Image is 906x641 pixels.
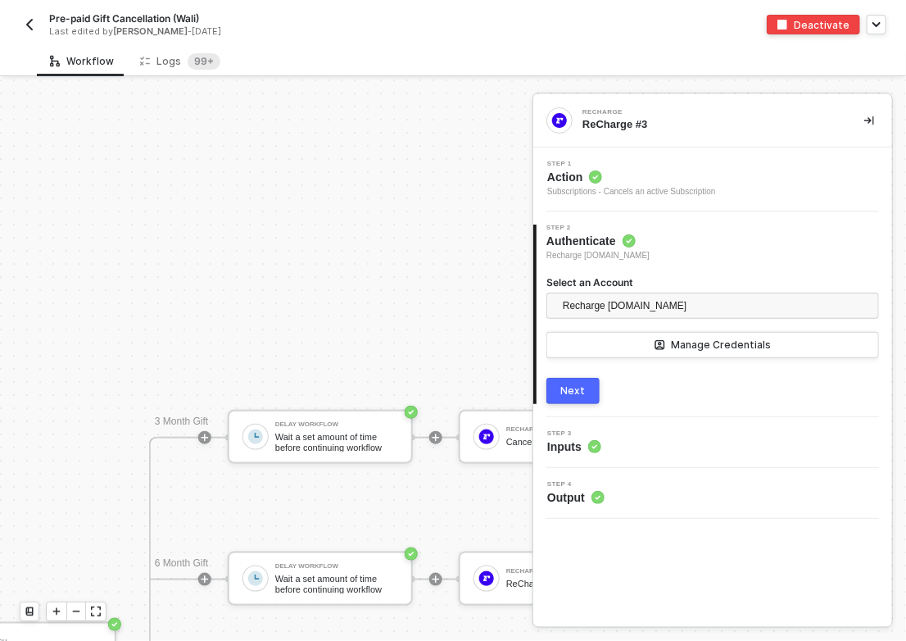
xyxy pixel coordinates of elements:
[200,433,210,443] span: icon-play
[506,437,629,448] div: Cancel an active subscription
[546,378,600,404] button: Next
[777,20,787,30] img: deactivate
[50,55,114,68] div: Workflow
[547,481,605,488] span: Step 4
[52,607,61,616] span: icon-play
[275,432,398,452] div: Wait a set amount of time before continuing workflow
[546,332,879,358] button: Manage Credentials
[113,25,188,37] span: [PERSON_NAME]
[479,430,494,444] img: icon
[275,574,398,594] div: Wait a set amount of time before continuing workflow
[140,53,220,70] div: Logs
[431,433,441,443] span: icon-play
[248,571,263,586] img: icon
[563,293,686,318] span: Recharge [DOMAIN_NAME]
[506,426,629,433] div: ReCharge
[506,568,629,575] div: ReCharge
[431,575,441,584] span: icon-play
[275,563,398,570] div: Delay Workflow
[49,25,415,38] div: Last edited by - [DATE]
[506,579,629,589] div: ReCharge #2
[91,607,101,616] span: icon-expand
[864,116,874,125] span: icon-collapse-right
[582,109,828,116] div: ReCharge
[655,340,665,350] span: icon-manage-credentials
[547,161,716,167] span: Step 1
[546,225,650,231] span: Step 2
[155,414,253,430] div: 3 Month Gift
[547,489,605,506] span: Output
[23,18,36,31] img: back
[49,11,199,25] span: Pre-paid Gift Cancellation (Wali)
[248,430,263,444] img: icon
[188,53,220,70] sup: 110
[547,169,716,185] span: Action
[275,421,398,428] div: Delay Workflow
[533,481,892,506] div: Step 4Output
[547,185,716,198] div: Subscriptions - Cancels an active Subscription
[20,15,39,34] button: back
[546,275,879,289] label: Select an Account
[155,556,253,572] div: 6 Month Gift
[546,233,650,249] span: Authenticate
[533,430,892,455] div: Step 3Inputs
[547,430,601,437] span: Step 3
[479,571,494,586] img: icon
[533,225,892,404] div: Step 2Authenticate Recharge [DOMAIN_NAME]Select an AccountRecharge [DOMAIN_NAME] Manage Credentia...
[767,15,860,34] button: deactivateDeactivate
[672,339,772,352] div: Manage Credentials
[794,18,849,32] div: Deactivate
[552,113,567,128] img: integration-icon
[582,117,838,132] div: ReCharge #3
[561,384,586,398] div: Next
[533,161,892,198] div: Step 1Action Subscriptions - Cancels an active Subscription
[108,618,121,631] span: icon-success-page
[200,575,210,584] span: icon-play
[405,406,418,419] span: icon-success-page
[71,607,81,616] span: icon-minus
[547,439,601,455] span: Inputs
[546,249,650,262] span: Recharge [DOMAIN_NAME]
[405,548,418,561] span: icon-success-page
